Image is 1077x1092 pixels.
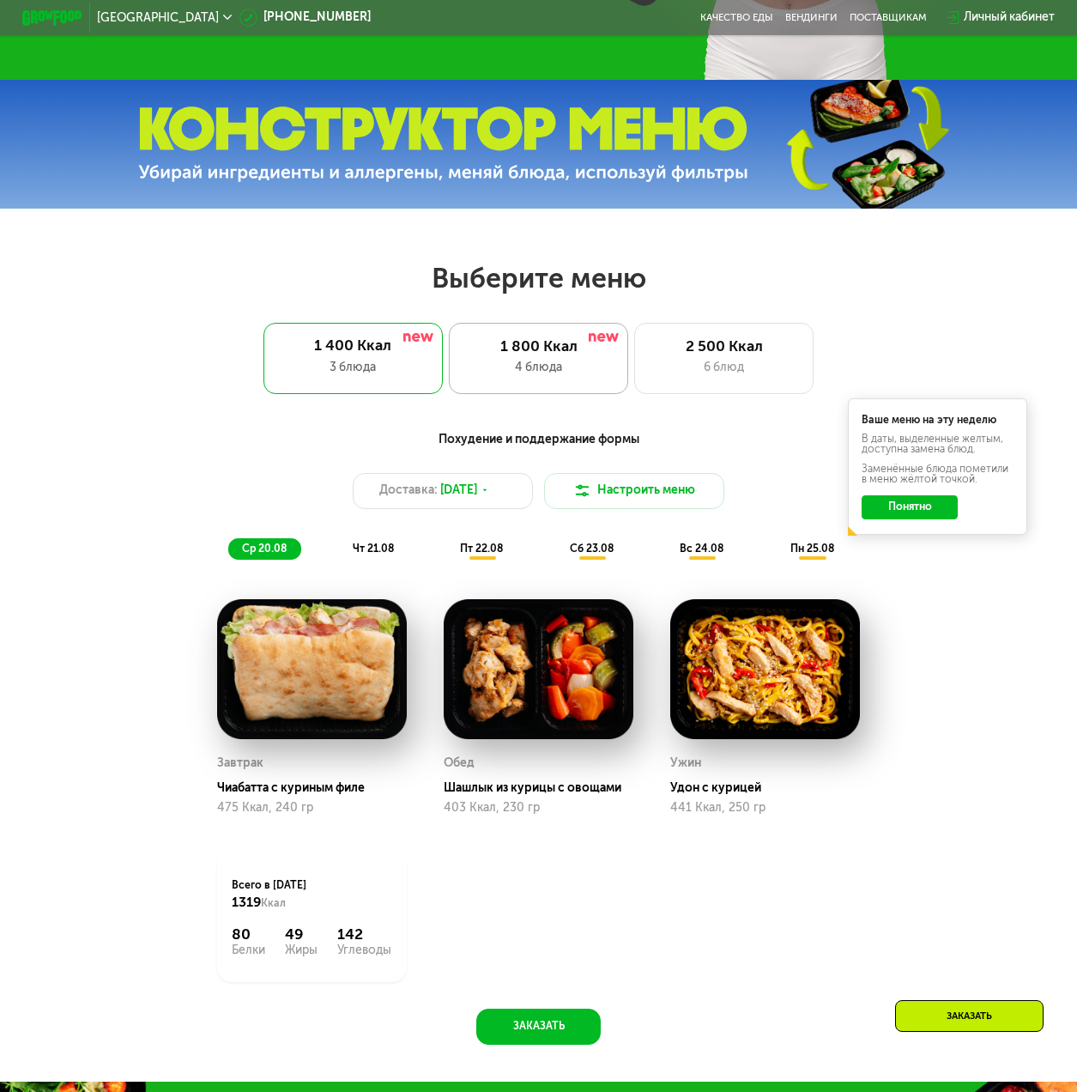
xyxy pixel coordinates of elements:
div: 49 [285,926,318,944]
a: Качество еды [700,12,773,24]
div: 3 блюда [278,359,427,377]
div: 1 400 Ккал [278,337,427,355]
button: Настроить меню [544,473,723,509]
div: Всего в [DATE] [232,878,391,911]
div: Личный кабинет [964,9,1055,27]
span: пн 25.08 [790,543,834,555]
span: Доставка: [379,482,438,500]
div: Заменённые блюда пометили в меню жёлтой точкой. [862,464,1014,484]
div: Заказать [895,1000,1044,1032]
div: поставщикам [850,12,927,24]
div: 4 блюда [464,359,612,377]
div: Похудение и поддержание формы [96,430,982,449]
div: Завтрак [217,752,263,774]
span: [DATE] [440,482,477,500]
div: 142 [337,926,391,944]
div: 80 [232,926,265,944]
div: 6 блюд [650,359,797,377]
div: Ваше меню на эту неделю [862,415,1014,425]
button: Понятно [862,495,958,519]
div: Обед [444,752,475,774]
div: 475 Ккал, 240 гр [217,801,407,815]
div: Жиры [285,944,318,956]
span: Ккал [261,897,286,909]
div: Углеводы [337,944,391,956]
a: Вендинги [785,12,838,24]
h2: Выберите меню [48,261,1029,295]
span: вс 24.08 [680,543,723,555]
span: сб 23.08 [570,543,614,555]
span: пт 22.08 [460,543,503,555]
div: Белки [232,944,265,956]
div: Удон с курицей [670,780,872,795]
div: Чиабатта с куриным филе [217,780,419,795]
div: 2 500 Ккал [650,338,797,356]
a: [PHONE_NUMBER] [239,9,371,27]
button: Заказать [476,1009,602,1045]
div: Ужин [670,752,701,774]
div: 403 Ккал, 230 гр [444,801,633,815]
div: Шашлык из курицы с овощами [444,780,645,795]
div: В даты, выделенные желтым, доступна замена блюд. [862,434,1014,454]
div: 441 Ккал, 250 гр [670,801,860,815]
div: 1 800 Ккал [464,338,612,356]
span: ср 20.08 [242,543,287,555]
span: [GEOGRAPHIC_DATA] [97,12,219,24]
span: чт 21.08 [353,543,394,555]
span: 1319 [232,894,261,910]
